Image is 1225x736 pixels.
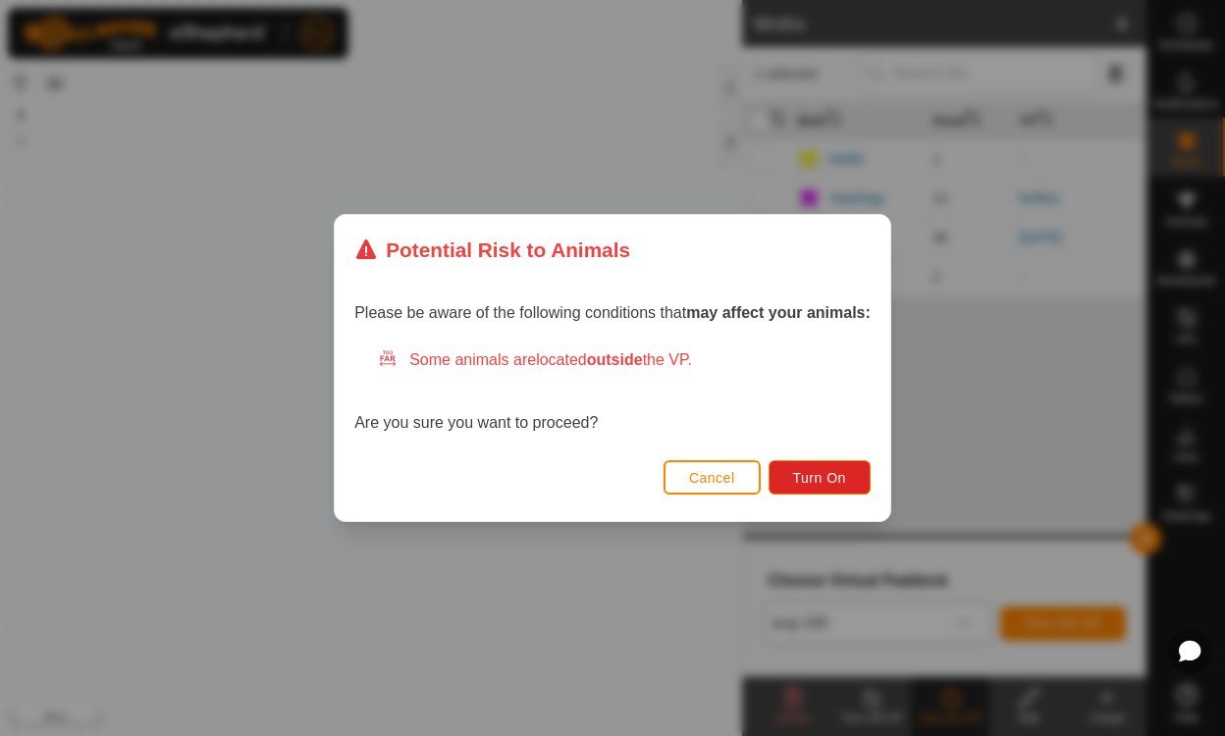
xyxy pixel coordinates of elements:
button: Cancel [664,460,761,495]
span: Please be aware of the following conditions that [354,304,871,321]
div: Some animals are [378,348,871,372]
span: Turn On [793,470,846,486]
div: Potential Risk to Animals [354,235,630,265]
span: located the VP. [536,351,692,368]
strong: may affect your animals: [686,304,871,321]
strong: outside [587,351,643,368]
div: Are you sure you want to proceed? [354,348,871,435]
span: Cancel [689,470,735,486]
button: Turn On [769,460,871,495]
